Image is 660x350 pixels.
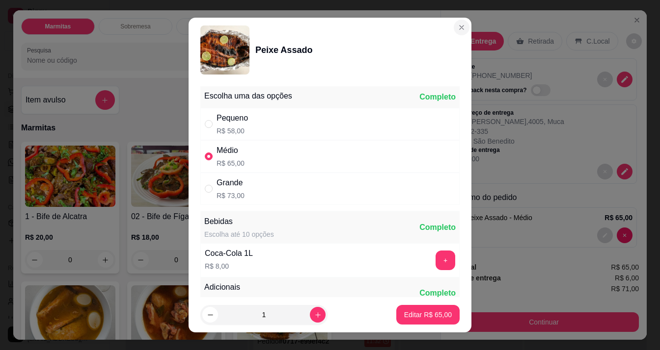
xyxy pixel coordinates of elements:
[436,250,455,270] button: add
[204,295,274,305] div: Escolha até 10 opções
[419,222,456,233] div: Completo
[310,307,326,323] button: increase-product-quantity
[217,177,245,189] div: Grande
[204,281,274,293] div: Adicionais
[217,112,248,124] div: Pequeno
[204,216,274,227] div: Bebidas
[204,90,292,102] div: Escolha uma das opções
[217,191,245,200] p: R$ 73,00
[404,310,452,320] p: Editar R$ 65,00
[217,126,248,136] p: R$ 58,00
[419,287,456,299] div: Completo
[205,248,253,259] div: Coca-Cola 1L
[454,20,469,35] button: Close
[255,43,312,57] div: Peixe Assado
[396,305,460,325] button: Editar R$ 65,00
[200,25,249,75] img: product-image
[204,229,274,239] div: Escolha até 10 opções
[217,158,245,168] p: R$ 65,00
[202,307,218,323] button: decrease-product-quantity
[205,261,253,271] p: R$ 8,00
[217,145,245,156] div: Médio
[419,91,456,103] div: Completo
